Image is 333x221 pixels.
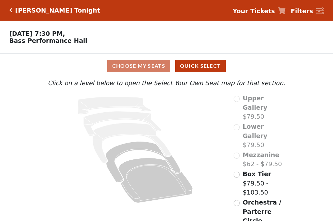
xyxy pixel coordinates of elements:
span: Mezzanine [243,151,279,158]
a: Your Tickets [233,6,286,16]
a: Click here to go back to filters [9,8,12,13]
path: Upper Gallery - Seats Available: 0 [78,97,151,115]
path: Lower Gallery - Seats Available: 0 [84,111,161,136]
path: Orchestra / Parterre Circle - Seats Available: 528 [118,158,193,203]
span: Lower Gallery [243,123,267,139]
strong: Your Tickets [233,7,275,15]
p: Click on a level below to open the Select Your Own Seat map for that section. [46,78,287,88]
button: Quick Select [175,60,226,72]
label: $62 - $79.50 [243,150,282,169]
span: Upper Gallery [243,95,267,111]
a: Filters [291,6,324,16]
label: $79.50 [243,94,287,121]
span: Box Tier [243,170,271,177]
h5: [PERSON_NAME] Tonight [15,7,100,14]
label: $79.50 [243,122,287,150]
label: $79.50 - $103.50 [243,169,287,197]
strong: Filters [291,7,313,15]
